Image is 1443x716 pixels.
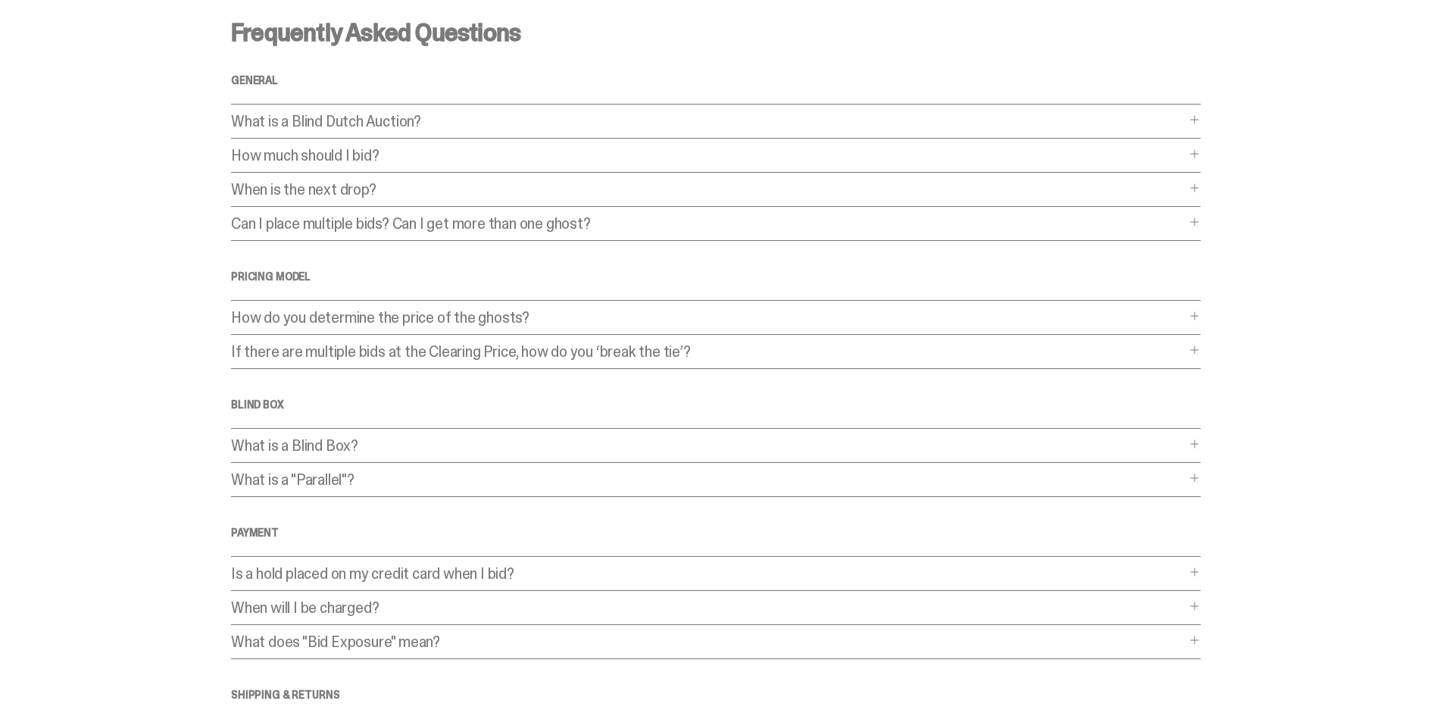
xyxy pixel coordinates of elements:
p: What is a "Parallel"? [231,472,1185,487]
p: Is a hold placed on my credit card when I bid? [231,566,1185,581]
h3: Frequently Asked Questions [231,20,1201,45]
p: What is a Blind Dutch Auction? [231,114,1185,129]
h4: Payment [231,527,1201,538]
p: How do you determine the price of the ghosts? [231,310,1185,325]
p: When will I be charged? [231,600,1185,615]
h4: General [231,75,1201,86]
h4: Blind Box [231,399,1201,410]
h4: SHIPPING & RETURNS [231,689,1201,700]
p: How much should I bid? [231,148,1185,163]
p: When is the next drop? [231,182,1185,197]
h4: Pricing Model [231,271,1201,282]
p: What does "Bid Exposure" mean? [231,634,1185,649]
p: Can I place multiple bids? Can I get more than one ghost? [231,216,1185,231]
p: If there are multiple bids at the Clearing Price, how do you ‘break the tie’? [231,344,1185,359]
p: What is a Blind Box? [231,438,1185,453]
